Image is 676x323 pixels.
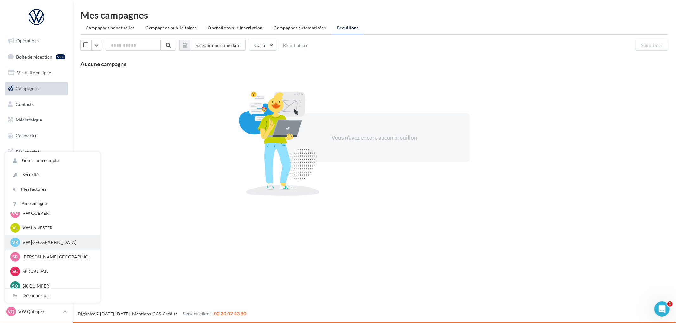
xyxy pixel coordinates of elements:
[16,133,37,138] span: Calendrier
[636,40,668,51] button: Supprimer
[214,310,246,316] span: 02 30 07 43 80
[23,268,92,275] p: SK CAUDAN
[4,113,69,127] a: Médiathèque
[16,86,39,91] span: Campagnes
[12,210,19,216] span: VQ
[274,25,326,30] span: Campagnes automatisées
[23,210,92,216] p: VW QUEVERT
[249,40,277,51] button: Canal
[152,311,161,316] a: CGS
[12,239,18,245] span: VB
[13,254,18,260] span: SB
[23,225,92,231] p: VW LANESTER
[4,166,69,184] a: Campagnes DataOnDemand
[78,311,246,316] span: © [DATE]-[DATE] - - -
[12,283,18,289] span: SQ
[179,40,246,51] button: Sélectionner une date
[13,225,18,231] span: VL
[5,153,100,168] a: Gérer mon compte
[190,40,246,51] button: Sélectionner une date
[163,311,177,316] a: Crédits
[145,25,196,30] span: Campagnes publicitaires
[4,145,69,164] a: PLV et print personnalisable
[183,310,211,316] span: Service client
[654,301,670,317] iframe: Intercom live chat
[320,134,429,142] div: Vous n'avez encore aucun brouillon
[4,129,69,142] a: Calendrier
[23,239,92,245] p: VW [GEOGRAPHIC_DATA]
[132,311,151,316] a: Mentions
[5,182,100,196] a: Mes factures
[4,98,69,111] a: Contacts
[4,34,69,47] a: Opérations
[5,196,100,211] a: Aide en ligne
[4,66,69,79] a: Visibilité en ligne
[5,289,100,303] div: Déconnexion
[16,54,52,59] span: Boîte de réception
[8,308,15,315] span: VQ
[208,25,262,30] span: Operations sur inscription
[18,308,61,315] p: VW Quimper
[4,50,69,64] a: Boîte de réception99+
[80,10,668,20] div: Mes campagnes
[16,38,39,43] span: Opérations
[16,117,42,122] span: Médiathèque
[80,60,127,67] span: Aucune campagne
[56,54,65,59] div: 99+
[86,25,134,30] span: Campagnes ponctuelles
[5,168,100,182] a: Sécurité
[16,101,34,107] span: Contacts
[78,311,96,316] a: Digitaleo
[17,70,51,75] span: Visibilité en ligne
[13,268,18,275] span: SC
[23,283,92,289] p: SK QUIMPER
[16,147,65,161] span: PLV et print personnalisable
[23,254,92,260] p: [PERSON_NAME][GEOGRAPHIC_DATA]
[280,41,311,49] button: Réinitialiser
[4,82,69,95] a: Campagnes
[667,301,673,307] span: 1
[5,306,68,318] a: VQ VW Quimper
